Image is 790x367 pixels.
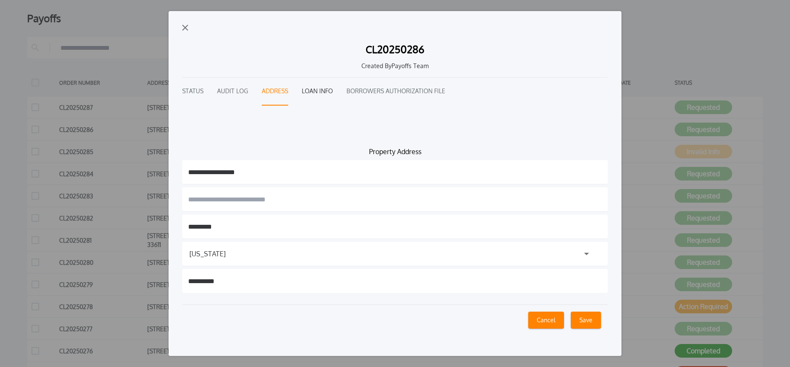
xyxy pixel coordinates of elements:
button: Save [571,312,601,329]
div: [US_STATE] [189,249,226,259]
button: exit-iconCL20250286Created ByPayoffs TeamStatusAudit LogAddressLoan InfoBorrowers Authorization F... [169,11,621,356]
button: Loan Info [302,77,333,106]
h1: Property Address [182,146,608,157]
button: Cancel [528,312,564,329]
button: Address [262,77,288,106]
button: Status [182,77,203,106]
button: Audit Log [217,77,248,106]
h1: Created By Payoffs Team [189,61,601,70]
img: exit-icon [182,25,188,31]
h1: CL20250286 [366,44,424,54]
button: [US_STATE] [182,242,608,266]
button: Borrowers Authorization File [346,77,445,106]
